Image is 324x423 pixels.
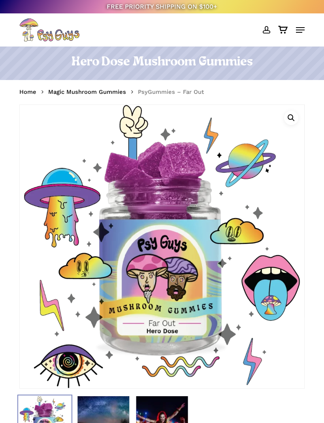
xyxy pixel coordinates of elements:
a: Magic Mushroom Gummies [48,88,126,96]
a: View full-screen image gallery [284,111,298,125]
a: Navigation Menu [296,26,305,34]
span: PsyGummies – Far Out [138,88,204,95]
img: PsyGuys [19,18,79,42]
h1: Hero Dose Mushroom Gummies [19,54,304,72]
a: Home [19,88,36,96]
a: Cart [274,18,292,42]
